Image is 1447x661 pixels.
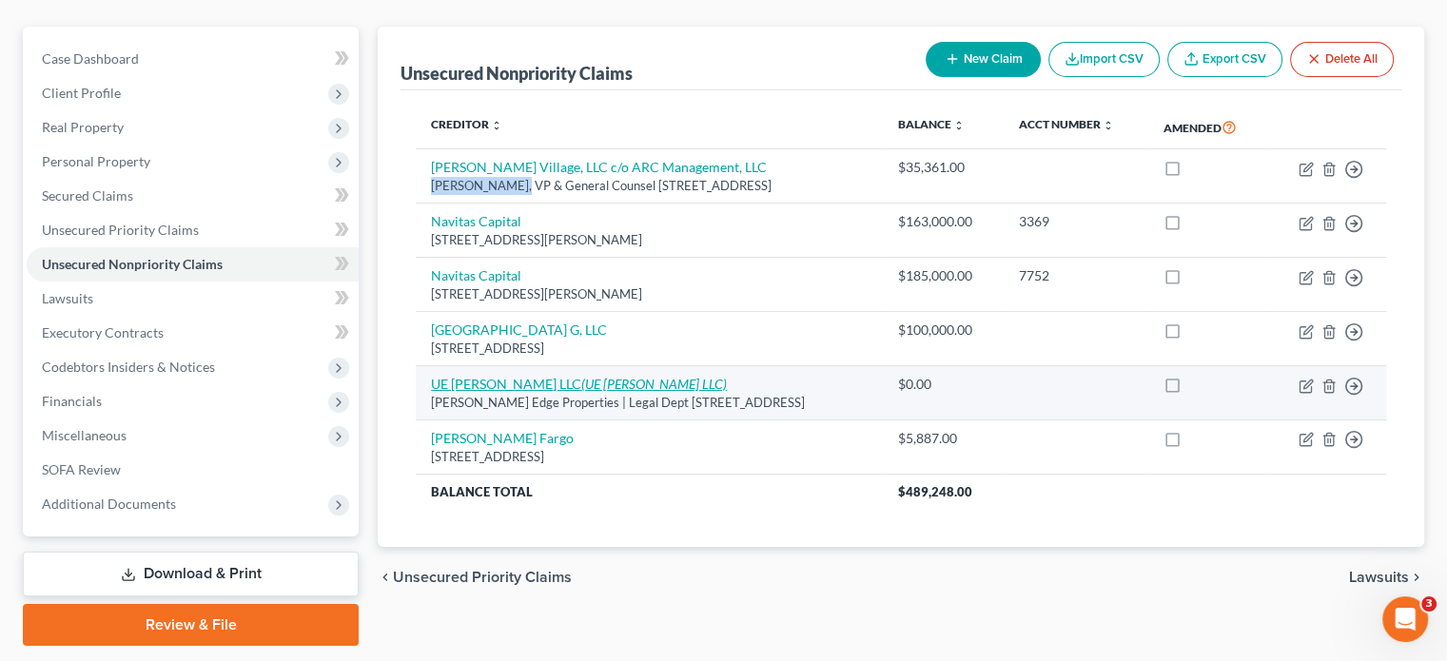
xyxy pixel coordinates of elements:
button: New Claim [926,42,1041,77]
span: SOFA Review [42,461,121,477]
span: Lawsuits [42,290,93,306]
div: [STREET_ADDRESS] [431,340,867,358]
span: Codebtors Insiders & Notices [42,359,215,375]
iframe: Intercom live chat [1382,596,1428,642]
div: [STREET_ADDRESS][PERSON_NAME] [431,285,867,303]
a: [PERSON_NAME] Village, LLC c/o ARC Management, LLC [431,159,767,175]
th: Balance Total [416,475,882,509]
a: Unsecured Priority Claims [27,213,359,247]
span: $489,248.00 [898,484,972,499]
i: chevron_right [1409,570,1424,585]
button: Delete All [1290,42,1394,77]
a: [GEOGRAPHIC_DATA] G, LLC [431,321,607,338]
a: Acct Number unfold_more [1018,117,1113,131]
a: Case Dashboard [27,42,359,76]
span: Real Property [42,119,124,135]
a: Balance unfold_more [898,117,965,131]
span: Client Profile [42,85,121,101]
div: $0.00 [898,375,988,394]
div: Unsecured Nonpriority Claims [401,62,633,85]
div: $163,000.00 [898,212,988,231]
a: Creditor unfold_more [431,117,502,131]
span: Personal Property [42,153,150,169]
th: Amended [1148,106,1268,149]
a: [PERSON_NAME] Fargo [431,430,574,446]
button: chevron_left Unsecured Priority Claims [378,570,572,585]
a: Review & File [23,604,359,646]
span: Secured Claims [42,187,133,204]
span: Additional Documents [42,496,176,512]
a: Download & Print [23,552,359,596]
span: Lawsuits [1349,570,1409,585]
span: Unsecured Priority Claims [42,222,199,238]
a: Lawsuits [27,282,359,316]
span: Unsecured Priority Claims [393,570,572,585]
div: [STREET_ADDRESS][PERSON_NAME] [431,231,867,249]
div: 3369 [1018,212,1132,231]
div: [PERSON_NAME], VP & General Counsel [STREET_ADDRESS] [431,177,867,195]
button: Import CSV [1048,42,1160,77]
span: Unsecured Nonpriority Claims [42,256,223,272]
span: 3 [1421,596,1437,612]
a: Unsecured Nonpriority Claims [27,247,359,282]
span: Financials [42,393,102,409]
div: [STREET_ADDRESS] [431,448,867,466]
span: Executory Contracts [42,324,164,340]
a: Export CSV [1167,42,1282,77]
a: Executory Contracts [27,316,359,350]
div: [PERSON_NAME] Edge Properties | Legal Dept [STREET_ADDRESS] [431,394,867,412]
div: $100,000.00 [898,321,988,340]
div: $185,000.00 [898,266,988,285]
i: (UE [PERSON_NAME] LLC) [581,376,727,392]
a: Secured Claims [27,179,359,213]
div: $35,361.00 [898,158,988,177]
a: Navitas Capital [431,213,521,229]
button: Lawsuits chevron_right [1349,570,1424,585]
a: Navitas Capital [431,267,521,283]
a: SOFA Review [27,453,359,487]
a: UE [PERSON_NAME] LLC(UE [PERSON_NAME] LLC) [431,376,727,392]
i: unfold_more [491,120,502,131]
i: unfold_more [953,120,965,131]
span: Miscellaneous [42,427,127,443]
span: Case Dashboard [42,50,139,67]
div: 7752 [1018,266,1132,285]
i: chevron_left [378,570,393,585]
div: $5,887.00 [898,429,988,448]
i: unfold_more [1102,120,1113,131]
